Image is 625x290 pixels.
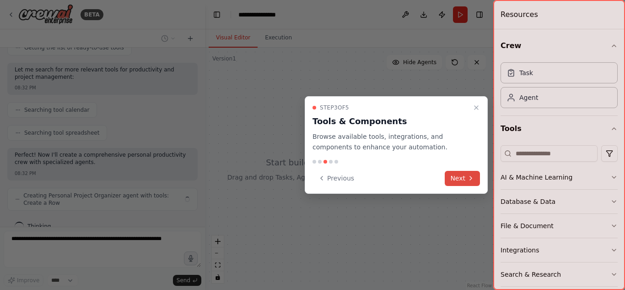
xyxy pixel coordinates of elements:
p: Browse available tools, integrations, and components to enhance your automation. [312,131,469,153]
button: Hide left sidebar [210,8,223,21]
button: Next [445,171,480,186]
span: Step 3 of 5 [320,104,349,111]
button: Previous [312,171,360,186]
button: Close walkthrough [471,102,482,113]
h3: Tools & Components [312,115,469,128]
